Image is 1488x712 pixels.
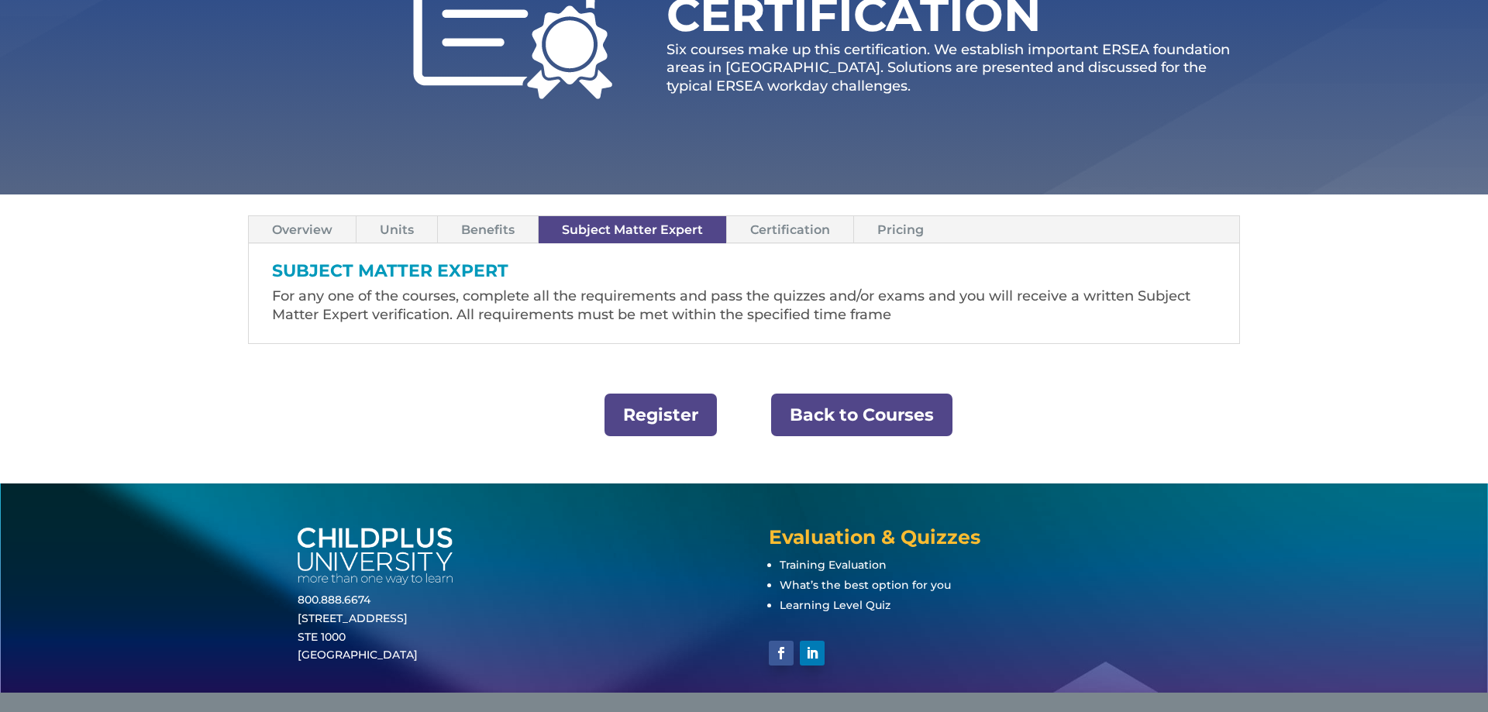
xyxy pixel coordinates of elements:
[800,641,825,666] a: Follow on LinkedIn
[272,287,1216,325] p: For any one of the courses, complete all the requirements and pass the quizzes and/or exams and y...
[1235,545,1488,712] iframe: Chat Widget
[780,598,890,612] a: Learning Level Quiz
[272,263,1216,287] h3: SUBJECT MATTER EXPERT
[666,41,1240,95] p: Six courses make up this certification. We establish important ERSEA foundation areas in [GEOGRAP...
[780,578,951,592] a: What’s the best option for you
[769,641,794,666] a: Follow on Facebook
[298,528,453,586] img: white-cpu-wordmark
[854,216,947,243] a: Pricing
[249,216,356,243] a: Overview
[771,394,952,436] a: Back to Courses
[539,216,726,243] a: Subject Matter Expert
[298,611,418,662] a: [STREET_ADDRESS]STE 1000[GEOGRAPHIC_DATA]
[780,558,887,572] a: Training Evaluation
[356,216,437,243] a: Units
[769,528,1190,555] h4: Evaluation & Quizzes
[727,216,853,243] a: Certification
[298,593,370,607] a: 800.888.6674
[604,394,717,436] a: Register
[438,216,538,243] a: Benefits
